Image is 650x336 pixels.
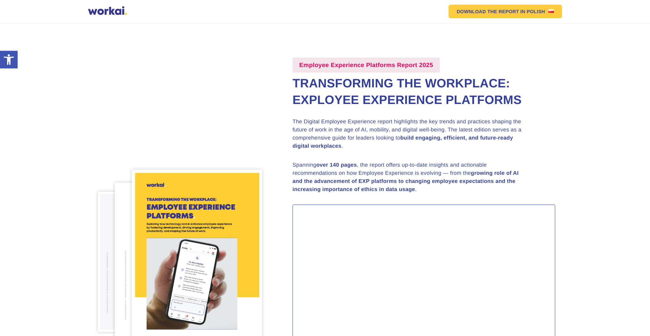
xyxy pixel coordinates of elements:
[292,75,555,108] h2: Transforming the Workplace: Exployee Experience Platforms
[292,161,529,194] p: Spanning , the report offers up-to-date insights and actionable recommendations on how Employee E...
[548,9,554,13] img: Polish flag
[292,135,513,149] strong: build engaging, efficient, and future-ready digital workplaces
[457,9,519,14] em: DOWNLOAD THE REPORT
[292,170,519,192] strong: growing role of AI and the advancement of EXP platforms to changing employee expectations and the...
[316,162,357,168] strong: over 140 pages
[292,118,529,150] p: The Digital Employee Experience report highlights the key trends and practices shaping the future...
[98,192,197,332] img: DEX-2024-str-30.png
[449,5,562,18] a: DOWNLOAD THE REPORTIN POLISHPolish flag
[292,58,440,72] label: Employee Experience Platforms Report 2025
